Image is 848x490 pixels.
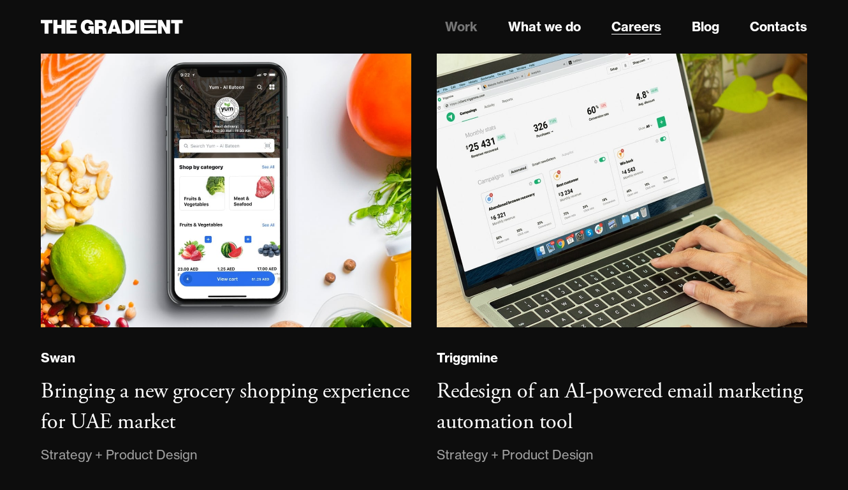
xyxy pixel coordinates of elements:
div: Strategy + Product Design [41,445,197,465]
a: Contacts [750,17,807,36]
div: Triggmine [437,350,498,366]
div: Swan [41,350,75,366]
h3: Redesign of an AI-powered email marketing automation tool [437,378,803,436]
a: Careers [611,17,661,36]
a: Work [445,17,478,36]
a: Blog [692,17,719,36]
div: Strategy + Product Design [437,445,593,465]
h3: Bringing a new grocery shopping experience for UAE market [41,378,409,436]
a: What we do [508,17,581,36]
